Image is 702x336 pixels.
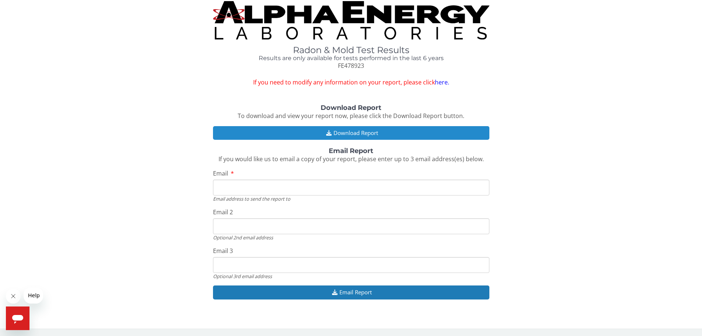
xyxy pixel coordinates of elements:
span: FE478923 [338,62,364,70]
iframe: Message from company [24,287,43,304]
div: Email address to send the report to [213,195,489,202]
iframe: Button to launch messaging window [6,306,29,330]
div: Optional 2nd email address [213,234,489,241]
span: Email 3 [213,247,233,255]
span: If you need to modify any information on your report, please click [213,78,489,87]
span: To download and view your report now, please click the Download Report button. [238,112,464,120]
button: Email Report [213,285,489,299]
a: here. [435,78,449,86]
span: Email [213,169,228,177]
span: If you would like us to email a copy of your report, please enter up to 3 email address(es) below. [219,155,484,163]
h1: Radon & Mold Test Results [213,45,489,55]
strong: Download Report [321,104,381,112]
div: Optional 3rd email address [213,273,489,280]
img: TightCrop.jpg [213,1,489,39]
h4: Results are only available for tests performed in the last 6 years [213,55,489,62]
iframe: Close message [6,289,21,304]
span: Email 2 [213,208,233,216]
button: Download Report [213,126,489,140]
strong: Email Report [329,147,373,155]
